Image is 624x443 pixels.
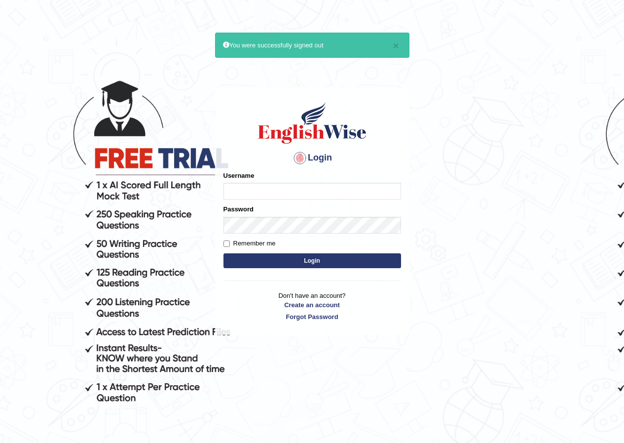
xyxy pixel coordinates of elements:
a: Forgot Password [223,312,401,322]
a: Create an account [223,300,401,310]
button: Login [223,253,401,268]
label: Username [223,171,255,180]
h4: Login [223,150,401,166]
div: You were successfully signed out [215,33,409,58]
button: × [393,40,399,51]
label: Password [223,204,254,214]
img: Logo of English Wise sign in for intelligent practice with AI [256,101,368,145]
p: Don't have an account? [223,291,401,322]
input: Remember me [223,241,230,247]
label: Remember me [223,239,276,248]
